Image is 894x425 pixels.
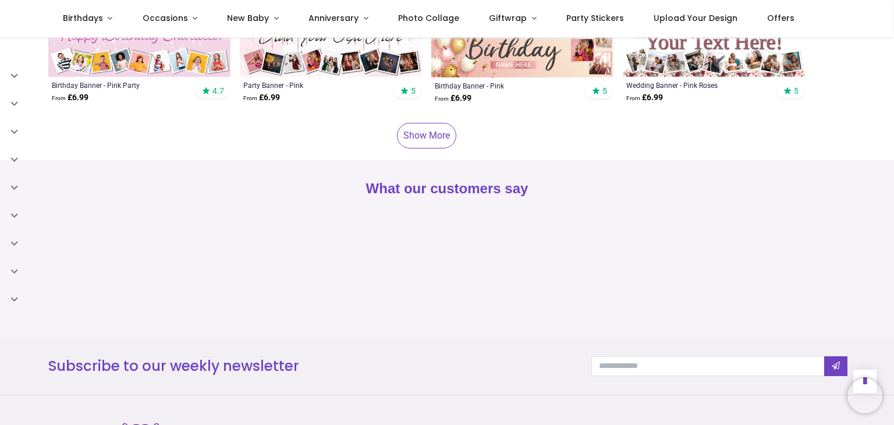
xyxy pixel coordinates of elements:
span: Party Stickers [566,12,624,24]
span: From [435,95,449,102]
a: Wedding Banner - Pink Roses [626,80,767,90]
span: Photo Collage [398,12,459,24]
iframe: Customer reviews powered by Trustpilot [48,219,846,300]
h3: Subscribe to our weekly newsletter [48,356,574,376]
span: From [243,95,257,101]
span: 5 [411,86,416,96]
a: Birthday Banner - Pink Party [52,80,192,90]
span: New Baby [227,12,269,24]
a: Birthday Banner - Pink [435,81,575,90]
img: Personalised Happy Birthday Banner - Pink - Custom Age, Name & 3 Photo Upload [431,22,613,77]
img: Personalised Happy Birthday Banner - Pink Party - 9 Photo Upload [48,22,230,77]
span: 5 [794,86,799,96]
span: Birthdays [63,12,103,24]
a: Party Banner - Pink [243,80,384,90]
strong: £ 6.99 [52,92,88,104]
h2: What our customers say [48,179,846,199]
span: 5 [602,86,607,96]
strong: £ 6.99 [626,92,663,104]
strong: £ 6.99 [435,93,471,104]
span: From [52,95,66,101]
span: From [626,95,640,101]
img: Personalised Wedding Banner - Pink Roses - Custom Text & 9 Photo Upload [623,22,805,77]
img: Personalised Party Banner - Pink - Custom Text & 9 Photo Upload [240,22,422,77]
span: Anniversary [308,12,359,24]
strong: £ 6.99 [243,92,280,104]
span: Giftwrap [489,12,527,24]
span: 4.7 [212,86,224,96]
span: Occasions [143,12,188,24]
a: Show More [397,123,456,148]
span: Upload Your Design [654,12,737,24]
span: Offers [767,12,794,24]
iframe: Brevo live chat [847,378,882,413]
